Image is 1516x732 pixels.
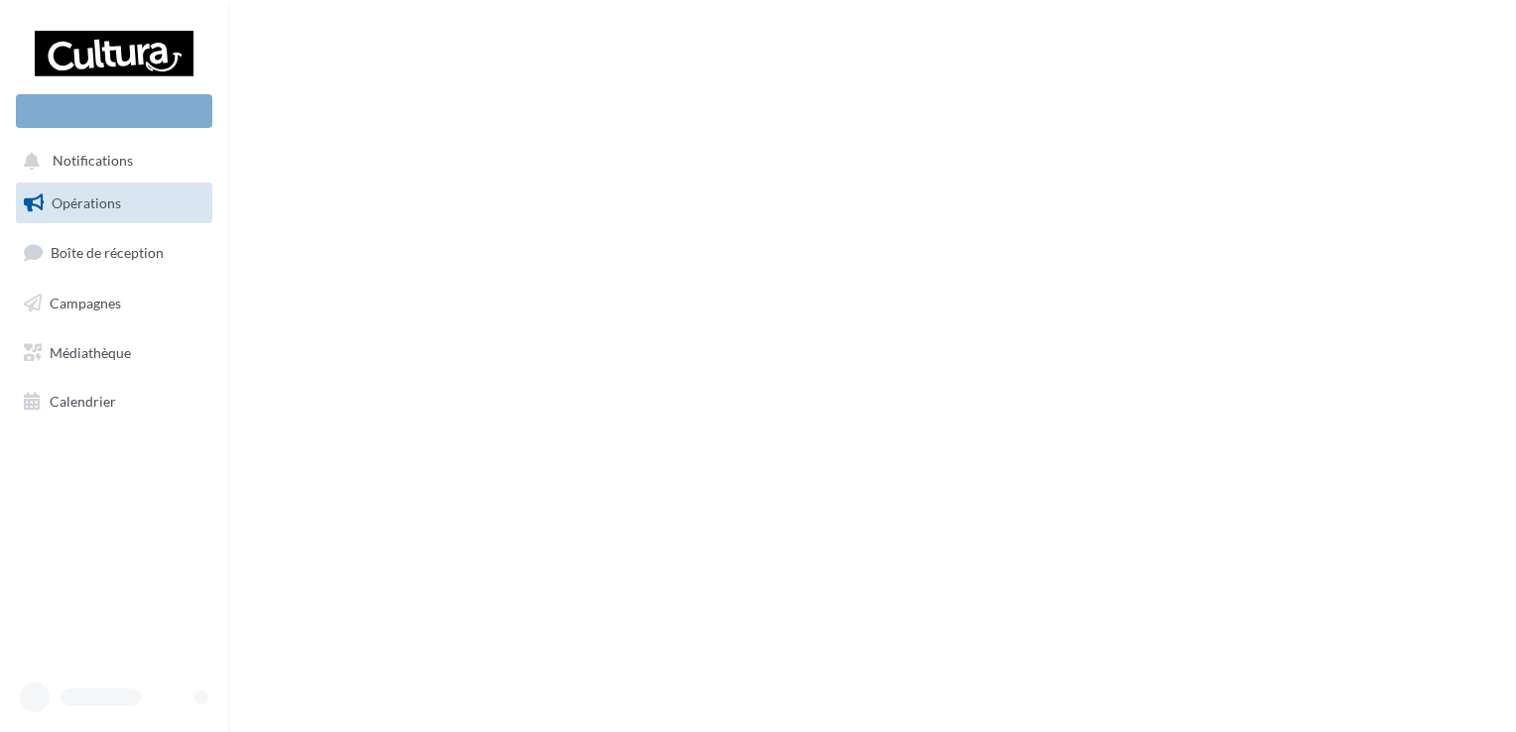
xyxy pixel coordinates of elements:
div: Nouvelle campagne [16,94,212,128]
span: Médiathèque [50,343,131,360]
a: Opérations [12,183,216,224]
a: Campagnes [12,283,216,324]
span: Notifications [53,153,133,170]
span: Campagnes [50,295,121,311]
span: Opérations [52,194,121,211]
span: Calendrier [50,393,116,410]
a: Calendrier [12,381,216,423]
a: Boîte de réception [12,231,216,274]
a: Médiathèque [12,332,216,374]
span: Boîte de réception [51,244,164,261]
